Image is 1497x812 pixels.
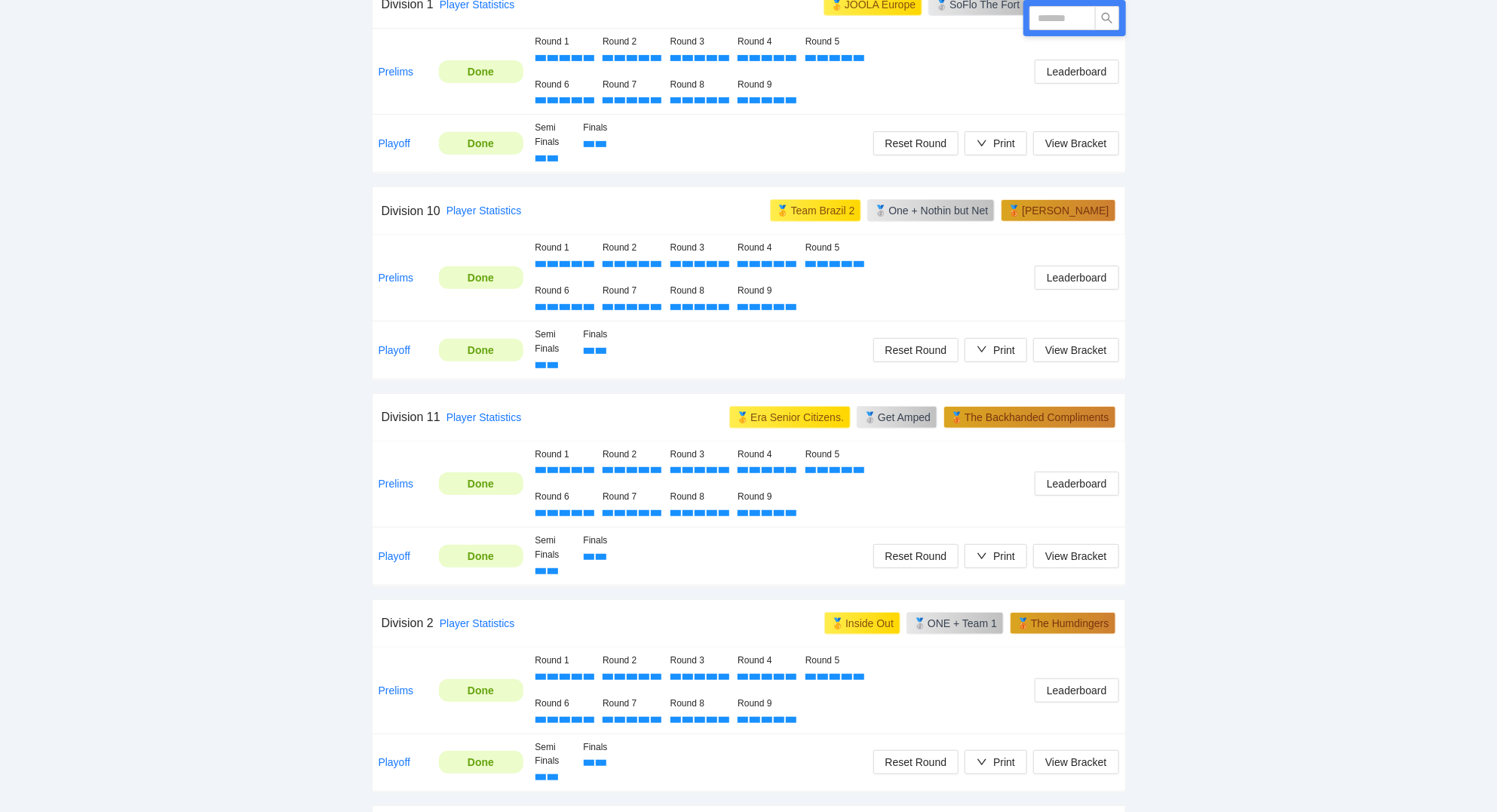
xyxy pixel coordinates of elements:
[864,410,876,425] div: 🥈
[738,490,793,504] div: Round 9
[535,654,591,668] div: Round 1
[965,544,1027,568] button: Print
[738,654,793,668] div: Round 4
[379,684,414,697] a: Prelims
[603,448,658,462] div: Round 2
[1096,12,1118,24] span: search
[777,203,790,218] div: 🥇
[379,137,411,149] a: Playoff
[584,740,620,755] div: Finals
[535,284,591,298] div: Round 6
[738,241,793,255] div: Round 4
[670,35,726,49] div: Round 3
[993,342,1015,358] div: Print
[535,328,572,356] div: Semi Finals
[450,135,512,152] div: Done
[1047,63,1106,80] span: Leaderboard
[1035,266,1118,290] button: Leaderboard
[535,35,591,49] div: Round 1
[535,78,591,92] div: Round 6
[1045,342,1106,358] span: View Bracket
[450,269,512,286] div: Done
[379,272,414,284] a: Prelims
[1022,203,1109,218] div: [PERSON_NAME]
[603,490,658,504] div: Round 7
[805,654,861,668] div: Round 5
[670,654,726,668] div: Round 3
[603,241,658,255] div: Round 2
[535,490,591,504] div: Round 6
[977,344,987,355] span: down
[1017,616,1029,631] div: 🥉
[1035,678,1118,703] button: Leaderboard
[670,697,726,711] div: Round 8
[379,550,411,562] a: Playoff
[1095,6,1119,30] button: search
[450,548,512,564] div: Done
[913,616,926,631] div: 🥈
[603,284,658,298] div: Round 7
[450,475,512,492] div: Done
[738,697,793,711] div: Round 9
[736,410,749,425] div: 🥇
[885,342,947,358] span: Reset Round
[603,654,658,668] div: Round 2
[738,448,793,462] div: Round 4
[379,478,414,490] a: Prelims
[885,548,947,564] span: Reset Round
[805,241,861,255] div: Round 5
[1047,269,1106,286] span: Leaderboard
[950,410,963,425] div: 🥉
[1031,616,1109,631] div: The Humdingers
[535,740,572,769] div: Semi Finals
[1045,135,1106,152] span: View Bracket
[379,66,414,78] a: Prelims
[1008,203,1020,218] div: 🥉
[874,203,887,218] div: 🥈
[1047,475,1106,492] span: Leaderboard
[750,410,844,425] div: Era Senior Citizens.
[885,135,947,152] span: Reset Round
[535,697,591,711] div: Round 6
[965,338,1027,362] button: Print
[603,78,658,92] div: Round 7
[535,534,572,562] div: Semi Finals
[1045,754,1106,770] span: View Bracket
[446,205,522,217] a: Player Statistics
[1035,60,1118,84] button: Leaderboard
[831,616,844,631] div: 🥇
[1047,682,1106,699] span: Leaderboard
[440,617,515,629] a: Player Statistics
[977,757,987,767] span: down
[584,534,620,548] div: Finals
[379,344,411,356] a: Playoff
[805,35,861,49] div: Round 5
[965,131,1027,155] button: Print
[873,131,959,155] button: Reset Round
[993,135,1015,152] div: Print
[738,78,793,92] div: Round 9
[1033,750,1118,774] button: View Bracket
[450,682,512,699] div: Done
[977,138,987,149] span: down
[535,448,591,462] div: Round 1
[965,410,1109,425] div: The Backhanded Compliments
[1033,131,1118,155] button: View Bracket
[873,338,959,362] button: Reset Round
[450,63,512,80] div: Done
[382,408,440,426] div: Division 11
[670,241,726,255] div: Round 3
[873,544,959,568] button: Reset Round
[993,548,1015,564] div: Print
[1045,548,1106,564] span: View Bracket
[1035,472,1118,496] button: Leaderboard
[928,616,997,631] div: ONE + Team 1
[885,754,947,770] span: Reset Round
[738,35,793,49] div: Round 4
[446,411,522,423] a: Player Statistics
[450,342,512,358] div: Done
[738,284,793,298] div: Round 9
[603,697,658,711] div: Round 7
[670,78,726,92] div: Round 8
[805,448,861,462] div: Round 5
